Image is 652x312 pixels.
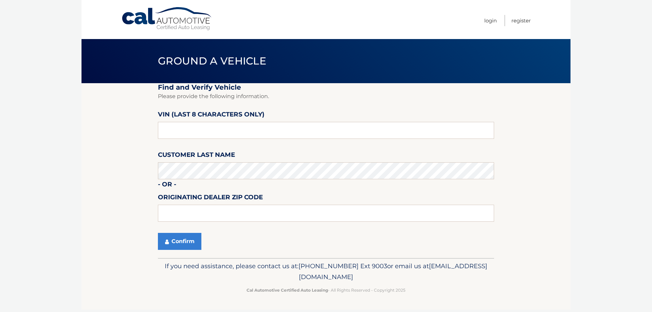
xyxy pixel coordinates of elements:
[158,83,494,92] h2: Find and Verify Vehicle
[298,262,387,270] span: [PHONE_NUMBER] Ext 9003
[484,15,497,26] a: Login
[158,179,176,192] label: - or -
[162,287,490,294] p: - All Rights Reserved - Copyright 2025
[158,92,494,101] p: Please provide the following information.
[158,109,265,122] label: VIN (last 8 characters only)
[158,192,263,205] label: Originating Dealer Zip Code
[162,261,490,282] p: If you need assistance, please contact us at: or email us at
[158,55,266,67] span: Ground a Vehicle
[247,288,328,293] strong: Cal Automotive Certified Auto Leasing
[158,150,235,162] label: Customer Last Name
[121,7,213,31] a: Cal Automotive
[158,233,201,250] button: Confirm
[511,15,531,26] a: Register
